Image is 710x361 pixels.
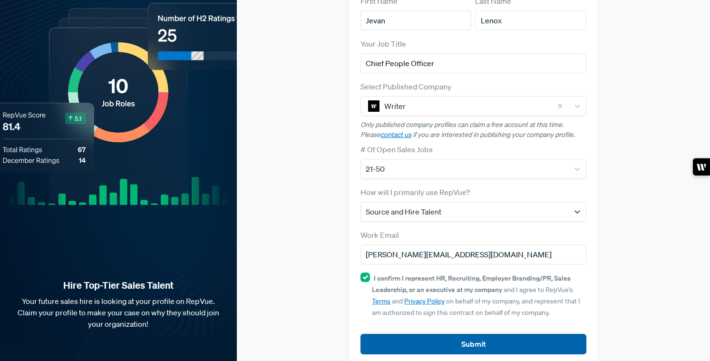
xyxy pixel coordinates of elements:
label: # Of Open Sales Jobs [360,144,433,155]
img: Writer [368,100,379,112]
a: Privacy Policy [404,297,445,305]
a: Terms [372,297,390,305]
button: Submit [360,334,586,354]
a: contact us [380,130,411,139]
label: How will I primarily use RepVue? [360,186,470,198]
p: Your future sales hire is looking at your profile on RepVue. Claim your profile to make your case... [15,295,222,330]
p: Only published company profiles can claim a free account at this time. Please if you are interest... [360,120,586,140]
strong: Hire Top-Tier Sales Talent [15,279,222,292]
input: Email [360,244,586,264]
span: and I agree to RepVue’s and on behalf of my company, and represent that I am authorized to sign t... [372,274,580,317]
strong: I confirm I represent HR, Recruiting, Employer Branding/PR, Sales Leadership, or an executive at ... [372,273,571,294]
input: First Name [360,10,471,30]
input: Last Name [475,10,586,30]
label: Select Published Company [360,81,451,92]
label: Your Job Title [360,38,406,49]
input: Title [360,53,586,73]
label: Work Email [360,229,399,241]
